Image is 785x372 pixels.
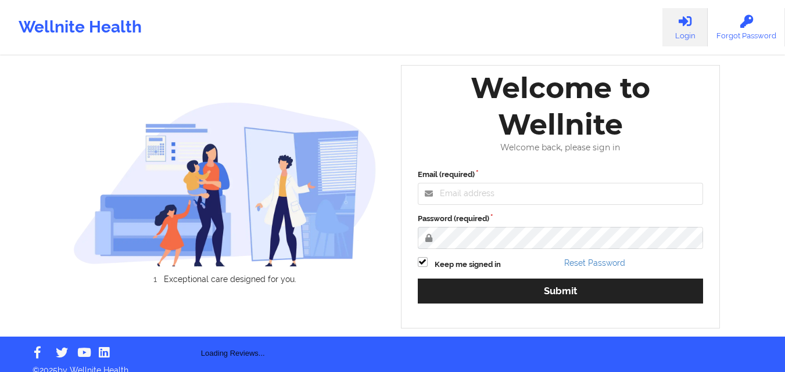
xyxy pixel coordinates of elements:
div: Welcome back, please sign in [410,143,712,153]
label: Email (required) [418,169,704,180]
a: Reset Password [564,258,625,268]
label: Keep me signed in [435,259,501,270]
a: Login [662,8,708,46]
input: Email address [418,183,704,205]
li: Exceptional care designed for you. [84,275,377,284]
div: Loading Reviews... [73,304,393,359]
a: Forgot Password [708,8,785,46]
img: wellnite-auth-hero_200.c722682e.png [73,102,377,266]
label: Password (required) [418,213,704,225]
button: Submit [418,279,704,304]
div: Welcome to Wellnite [410,70,712,143]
